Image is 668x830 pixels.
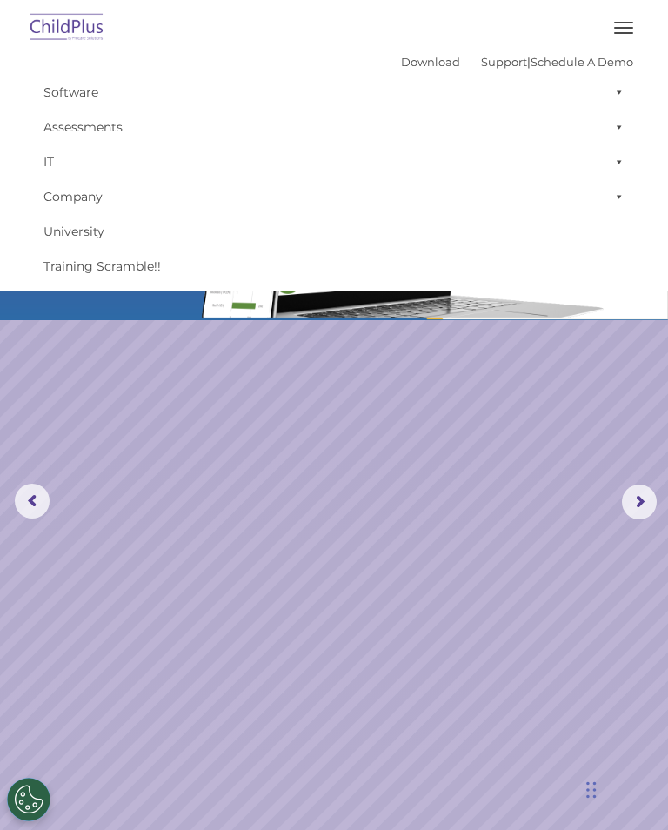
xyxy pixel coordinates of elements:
a: Schedule A Demo [531,55,633,69]
a: University [35,214,633,249]
img: ChildPlus by Procare Solutions [26,8,108,49]
font: | [401,55,633,69]
a: Company [35,179,633,214]
iframe: Chat Widget [374,653,668,830]
a: Assessments [35,110,633,144]
a: Software [35,75,633,110]
a: Download [401,55,460,69]
div: Drag [586,764,597,816]
a: IT [35,144,633,179]
a: Support [481,55,527,69]
a: Training Scramble!! [35,249,633,284]
button: Cookies Settings [7,778,50,821]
